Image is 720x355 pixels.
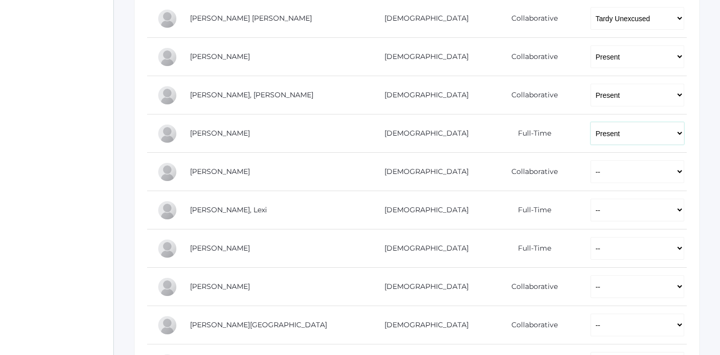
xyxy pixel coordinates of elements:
[190,129,250,138] a: [PERSON_NAME]
[190,320,327,329] a: [PERSON_NAME][GEOGRAPHIC_DATA]
[481,114,580,153] td: Full-Time
[365,306,482,344] td: [DEMOGRAPHIC_DATA]
[157,162,177,182] div: Corbin Intlekofer
[190,244,250,253] a: [PERSON_NAME]
[190,14,312,23] a: [PERSON_NAME] [PERSON_NAME]
[481,268,580,306] td: Collaborative
[157,47,177,67] div: William Hamilton
[365,191,482,229] td: [DEMOGRAPHIC_DATA]
[190,52,250,61] a: [PERSON_NAME]
[365,153,482,191] td: [DEMOGRAPHIC_DATA]
[157,239,177,259] div: Frances Leidenfrost
[365,76,482,114] td: [DEMOGRAPHIC_DATA]
[190,167,250,176] a: [PERSON_NAME]
[481,153,580,191] td: Collaborative
[481,38,580,76] td: Collaborative
[157,200,177,220] div: Lexi Judy
[481,76,580,114] td: Collaborative
[190,90,313,99] a: [PERSON_NAME], [PERSON_NAME]
[365,268,482,306] td: [DEMOGRAPHIC_DATA]
[365,229,482,268] td: [DEMOGRAPHIC_DATA]
[157,85,177,105] div: Stone Haynes
[365,38,482,76] td: [DEMOGRAPHIC_DATA]
[157,124,177,144] div: Hannah Hrehniy
[157,277,177,297] div: Colton Maurer
[190,282,250,291] a: [PERSON_NAME]
[481,229,580,268] td: Full-Time
[157,315,177,335] div: Savannah Maurer
[190,205,267,214] a: [PERSON_NAME], Lexi
[365,114,482,153] td: [DEMOGRAPHIC_DATA]
[481,191,580,229] td: Full-Time
[481,306,580,344] td: Collaborative
[157,9,177,29] div: Annie Grace Gregg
